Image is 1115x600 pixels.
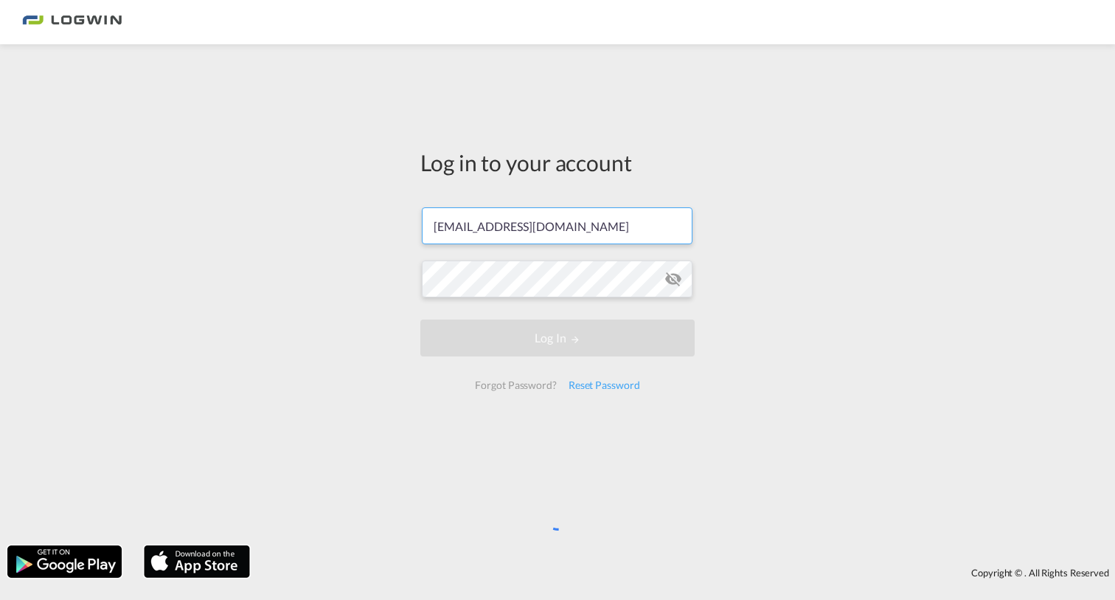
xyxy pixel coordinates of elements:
[563,372,646,399] div: Reset Password
[420,147,695,178] div: Log in to your account
[422,207,692,244] input: Enter email/phone number
[257,560,1115,585] div: Copyright © . All Rights Reserved
[469,372,562,399] div: Forgot Password?
[22,6,122,39] img: 2761ae10d95411efa20a1f5e0282d2d7.png
[664,270,682,288] md-icon: icon-eye-off
[142,544,251,579] img: apple.png
[420,320,695,356] button: LOGIN
[6,544,123,579] img: google.png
